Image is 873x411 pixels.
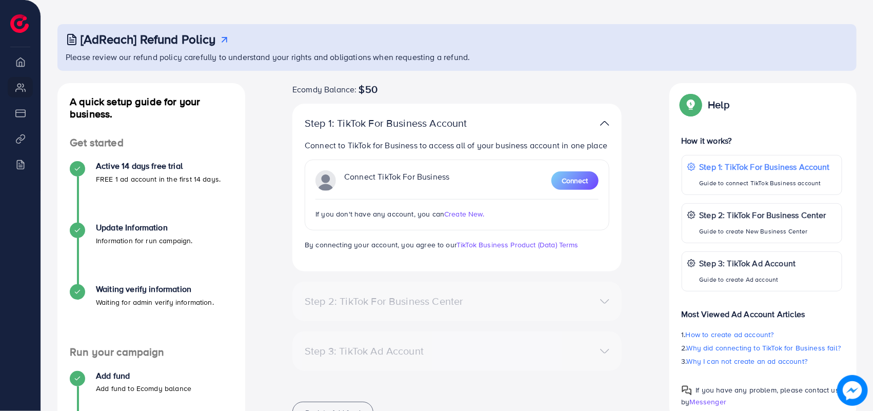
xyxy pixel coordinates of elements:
h4: Run your campaign [57,346,245,359]
li: Active 14 days free trial [57,161,245,223]
p: Guide to connect TikTok Business account [700,177,830,189]
p: 2. [682,342,843,354]
span: If you have any problem, please contact us by [682,385,840,407]
img: Popup guide [682,95,700,114]
p: Information for run campaign. [96,234,193,247]
h3: [AdReach] Refund Policy [81,32,216,47]
p: Guide to create New Business Center [700,225,826,238]
h4: Add fund [96,371,191,381]
img: image [837,375,868,406]
p: How it works? [682,134,843,147]
button: Connect [551,171,599,190]
p: Guide to create Ad account [700,273,796,286]
h4: A quick setup guide for your business. [57,95,245,120]
p: Connect to TikTok for Business to access all of your business account in one place [305,139,609,151]
p: Step 2: TikTok For Business Center [700,209,826,221]
p: Help [708,99,730,111]
p: By connecting your account, you agree to our [305,239,609,251]
span: Connect [562,175,588,186]
li: Update Information [57,223,245,284]
h4: Get started [57,136,245,149]
span: Ecomdy Balance: [292,83,356,95]
img: logo [10,14,29,33]
p: 1. [682,328,843,341]
span: $50 [359,83,378,95]
span: Messenger [690,397,726,407]
li: Waiting verify information [57,284,245,346]
p: Step 1: TikTok For Business Account [305,117,502,129]
h4: Active 14 days free trial [96,161,221,171]
p: Add fund to Ecomdy balance [96,382,191,395]
span: Create New. [444,209,484,219]
p: Step 1: TikTok For Business Account [700,161,830,173]
span: Why I can not create an ad account? [687,356,808,366]
span: Why did connecting to TikTok for Business fail? [687,343,841,353]
img: TikTok partner [600,116,609,131]
h4: Waiting verify information [96,284,214,294]
p: Connect TikTok For Business [344,170,449,191]
img: TikTok partner [315,170,336,191]
a: TikTok Business Product (Data) Terms [457,240,579,250]
span: If you don't have any account, you can [315,209,444,219]
h4: Update Information [96,223,193,232]
p: Waiting for admin verify information. [96,296,214,308]
p: 3. [682,355,843,367]
img: Popup guide [682,385,692,396]
p: Step 3: TikTok Ad Account [700,257,796,269]
p: Please review our refund policy carefully to understand your rights and obligations when requesti... [66,51,850,63]
p: Most Viewed Ad Account Articles [682,300,843,320]
p: FREE 1 ad account in the first 14 days. [96,173,221,185]
span: How to create ad account? [686,329,774,340]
